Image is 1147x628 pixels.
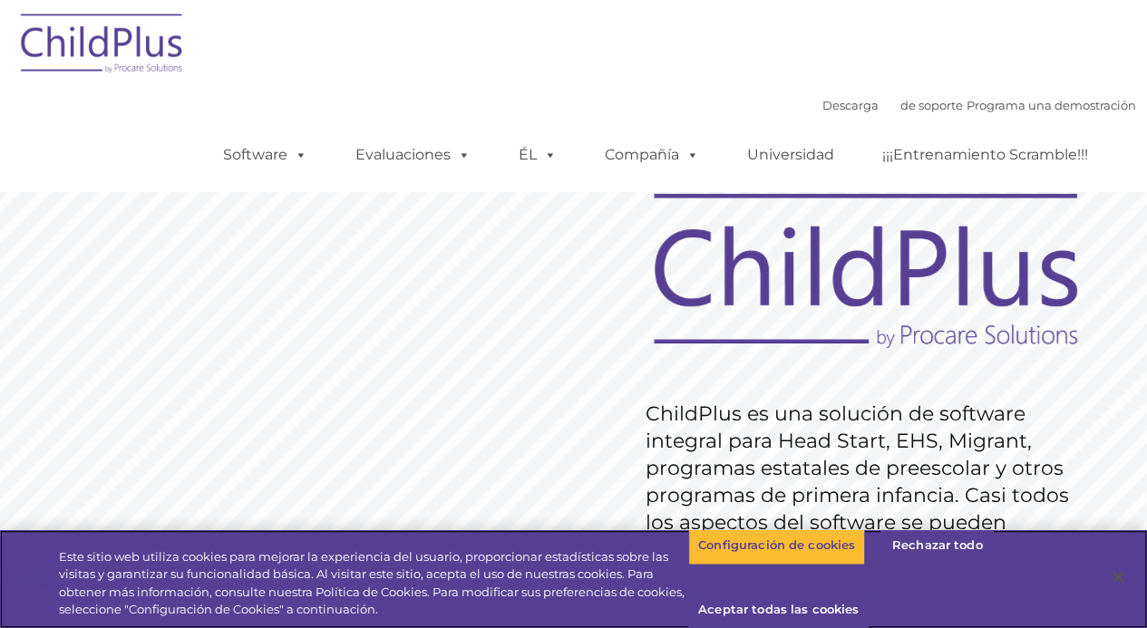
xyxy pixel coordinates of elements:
button: Cerca [1098,557,1138,597]
font: Universidad [747,146,834,163]
font: ¡¡¡Entrenamiento Scramble!!! [882,146,1088,163]
a: Universidad [729,137,852,173]
a: Programa una demostración [967,98,1136,112]
a: Evaluaciones [337,137,489,173]
font: Configuración de cookies [698,537,855,552]
font: Rechazar todo [892,537,983,552]
font: ÉL [519,146,537,163]
a: Software [205,137,326,173]
a: Compañía [587,137,717,173]
font: Compañía [605,146,679,163]
a: de soporte [900,98,963,112]
a: Descarga [822,98,879,112]
img: ChildPlus de Procare Solutions [12,1,193,92]
font: Este sitio web utiliza cookies para mejorar la experiencia del usuario, proporcionar estadísticas... [59,549,685,617]
button: Configuración de cookies [688,527,865,565]
font: | [963,98,967,112]
button: Rechazar todo [880,527,994,565]
font: Aceptar todas las cookies [698,602,859,616]
font: Evaluaciones [355,146,451,163]
a: ¡¡¡Entrenamiento Scramble!!! [864,137,1106,173]
font: Software [223,146,287,163]
a: ÉL [501,137,575,173]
